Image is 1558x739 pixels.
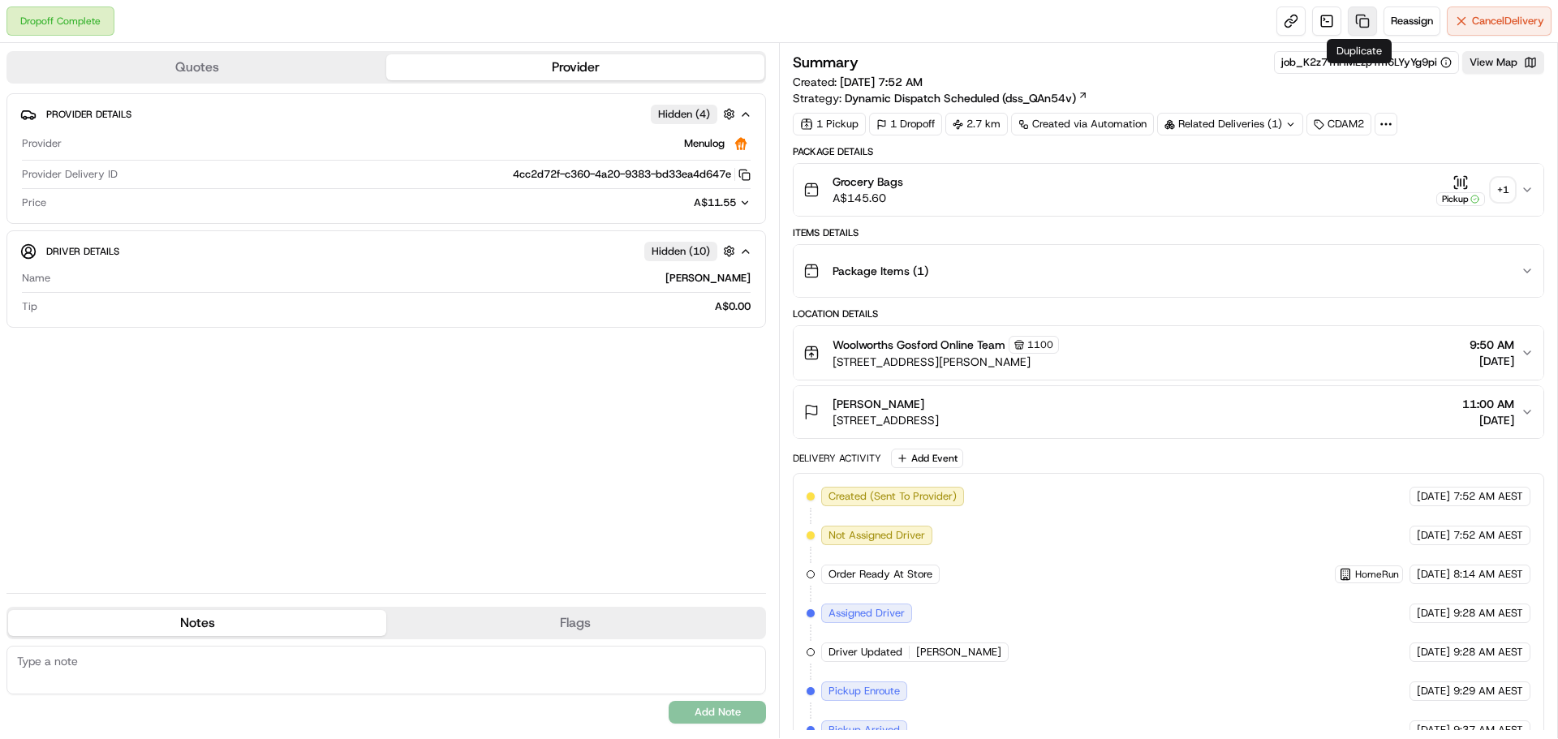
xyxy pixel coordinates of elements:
span: HomeRun [1355,568,1399,581]
span: A$11.55 [694,195,736,209]
span: [DATE] [1417,645,1450,660]
span: 8:14 AM AEST [1453,567,1523,582]
div: Package Details [793,145,1544,158]
span: [DATE] [1417,528,1450,543]
div: 1 Dropoff [869,113,942,135]
div: CDAM2 [1306,113,1371,135]
img: justeat_logo.png [731,134,751,153]
span: Price [22,195,46,210]
button: Hidden (10) [644,241,739,261]
button: CancelDelivery [1447,6,1552,36]
span: Hidden ( 4 ) [658,107,710,122]
span: 1100 [1027,338,1053,351]
div: Related Deliveries (1) [1157,113,1303,135]
button: Notes [8,610,386,636]
span: Driver Details [46,245,119,258]
div: [PERSON_NAME] [57,271,751,286]
span: Provider [22,136,62,151]
span: [DATE] [1462,412,1514,428]
span: 9:37 AM AEST [1453,723,1523,737]
div: Duplicate [1327,39,1392,63]
div: 1 Pickup [793,113,866,135]
span: Name [22,271,50,286]
span: 9:50 AM [1470,337,1514,353]
span: Woolworths Gosford Online Team [833,337,1005,353]
span: Created (Sent To Provider) [828,489,957,504]
div: 📗 [16,237,29,250]
span: Grocery Bags [833,174,903,190]
span: [DATE] [1470,353,1514,369]
span: Pickup Arrived [828,723,900,737]
span: Created: [793,74,923,90]
a: 📗Knowledge Base [10,229,131,258]
span: Knowledge Base [32,235,124,251]
h3: Summary [793,55,859,70]
img: Nash [16,16,49,49]
button: Pickup+1 [1436,174,1514,206]
div: 2.7 km [945,113,1008,135]
span: Dynamic Dispatch Scheduled (dss_QAn54v) [845,90,1076,106]
span: Driver Updated [828,645,902,660]
span: [STREET_ADDRESS] [833,412,939,428]
button: 4cc2d72f-c360-4a20-9383-bd33ea4d647e [513,167,751,182]
span: Cancel Delivery [1472,14,1544,28]
button: Provider DetailsHidden (4) [20,101,752,127]
button: Quotes [8,54,386,80]
span: 9:28 AM AEST [1453,606,1523,621]
span: Menulog [684,136,725,151]
span: [DATE] [1417,567,1450,582]
span: 9:29 AM AEST [1453,684,1523,698]
span: Reassign [1391,14,1433,28]
div: + 1 [1491,178,1514,201]
span: Not Assigned Driver [828,528,925,543]
span: Package Items ( 1 ) [833,263,928,279]
button: Driver DetailsHidden (10) [20,238,752,264]
a: Created via Automation [1011,113,1154,135]
span: Pylon [161,275,196,287]
span: [PERSON_NAME] [916,645,1001,660]
button: Grocery BagsA$145.60Pickup+1 [794,164,1543,216]
button: Pickup [1436,174,1485,206]
button: Woolworths Gosford Online Team1100[STREET_ADDRESS][PERSON_NAME]9:50 AM[DATE] [794,326,1543,380]
a: 💻API Documentation [131,229,267,258]
button: A$11.55 [608,195,751,210]
span: 11:00 AM [1462,396,1514,412]
div: Location Details [793,307,1544,320]
span: [DATE] [1417,489,1450,504]
div: Strategy: [793,90,1088,106]
span: 7:52 AM AEST [1453,489,1523,504]
button: Start new chat [276,160,295,179]
span: [DATE] [1417,723,1450,737]
button: Flags [386,610,764,636]
span: A$145.60 [833,190,903,206]
span: 9:28 AM AEST [1453,645,1523,660]
a: Powered byPylon [114,274,196,287]
span: Pickup Enroute [828,684,900,698]
span: [PERSON_NAME] [833,396,924,412]
span: 7:52 AM AEST [1453,528,1523,543]
button: View Map [1462,51,1544,74]
div: Start new chat [55,155,266,171]
button: Package Items (1) [794,245,1543,297]
button: Provider [386,54,764,80]
a: Dynamic Dispatch Scheduled (dss_QAn54v) [845,90,1088,106]
span: [DATE] [1417,606,1450,621]
span: Provider Details [46,108,131,121]
button: Hidden (4) [651,104,739,124]
span: [DATE] 7:52 AM [840,75,923,89]
span: Assigned Driver [828,606,905,621]
div: 💻 [137,237,150,250]
div: Pickup [1436,192,1485,206]
p: Welcome 👋 [16,65,295,91]
button: [PERSON_NAME][STREET_ADDRESS]11:00 AM[DATE] [794,386,1543,438]
button: job_K2z7TnHMLzpYm6LYyYg9pi [1281,55,1452,70]
div: We're available if you need us! [55,171,205,184]
button: Add Event [891,449,963,468]
div: Items Details [793,226,1544,239]
div: Delivery Activity [793,452,881,465]
img: 1736555255976-a54dd68f-1ca7-489b-9aae-adbdc363a1c4 [16,155,45,184]
span: Tip [22,299,37,314]
span: Order Ready At Store [828,567,932,582]
span: Hidden ( 10 ) [652,244,710,259]
span: Provider Delivery ID [22,167,118,182]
